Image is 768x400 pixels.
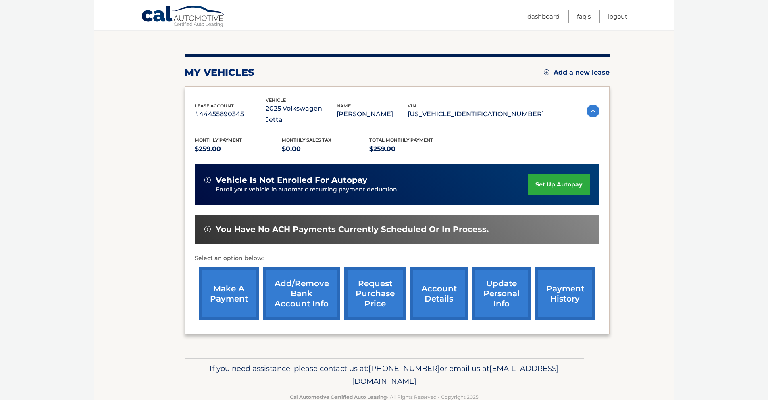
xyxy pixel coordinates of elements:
a: update personal info [472,267,531,320]
p: Select an option below: [195,253,599,263]
a: account details [410,267,468,320]
p: [US_VEHICLE_IDENTIFICATION_NUMBER] [408,109,544,120]
span: [EMAIL_ADDRESS][DOMAIN_NAME] [352,364,559,386]
p: [PERSON_NAME] [337,109,408,120]
span: vehicle is not enrolled for autopay [216,175,367,185]
p: #44455890345 [195,109,266,120]
a: request purchase price [344,267,406,320]
a: Add a new lease [544,69,610,77]
img: add.svg [544,69,549,75]
img: alert-white.svg [204,226,211,232]
span: vehicle [266,97,286,103]
p: If you need assistance, please contact us at: or email us at [190,362,579,388]
span: Total Monthly Payment [369,137,433,143]
img: accordion-active.svg [587,105,599,117]
a: Cal Automotive [141,5,226,29]
a: FAQ's [577,10,591,23]
span: Monthly sales Tax [282,137,331,143]
h2: my vehicles [185,67,254,79]
a: set up autopay [528,174,589,195]
p: 2025 Volkswagen Jetta [266,103,337,126]
span: name [337,103,351,109]
span: Monthly Payment [195,137,242,143]
span: You have no ACH payments currently scheduled or in process. [216,224,489,235]
span: lease account [195,103,234,109]
p: $0.00 [282,143,369,155]
p: $259.00 [195,143,282,155]
a: Dashboard [527,10,560,23]
strong: Cal Automotive Certified Auto Leasing [290,394,387,400]
span: [PHONE_NUMBER] [368,364,440,373]
span: vin [408,103,416,109]
p: Enroll your vehicle in automatic recurring payment deduction. [216,185,529,194]
a: make a payment [199,267,259,320]
a: payment history [535,267,595,320]
img: alert-white.svg [204,177,211,183]
p: $259.00 [369,143,457,155]
a: Logout [608,10,627,23]
a: Add/Remove bank account info [263,267,340,320]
